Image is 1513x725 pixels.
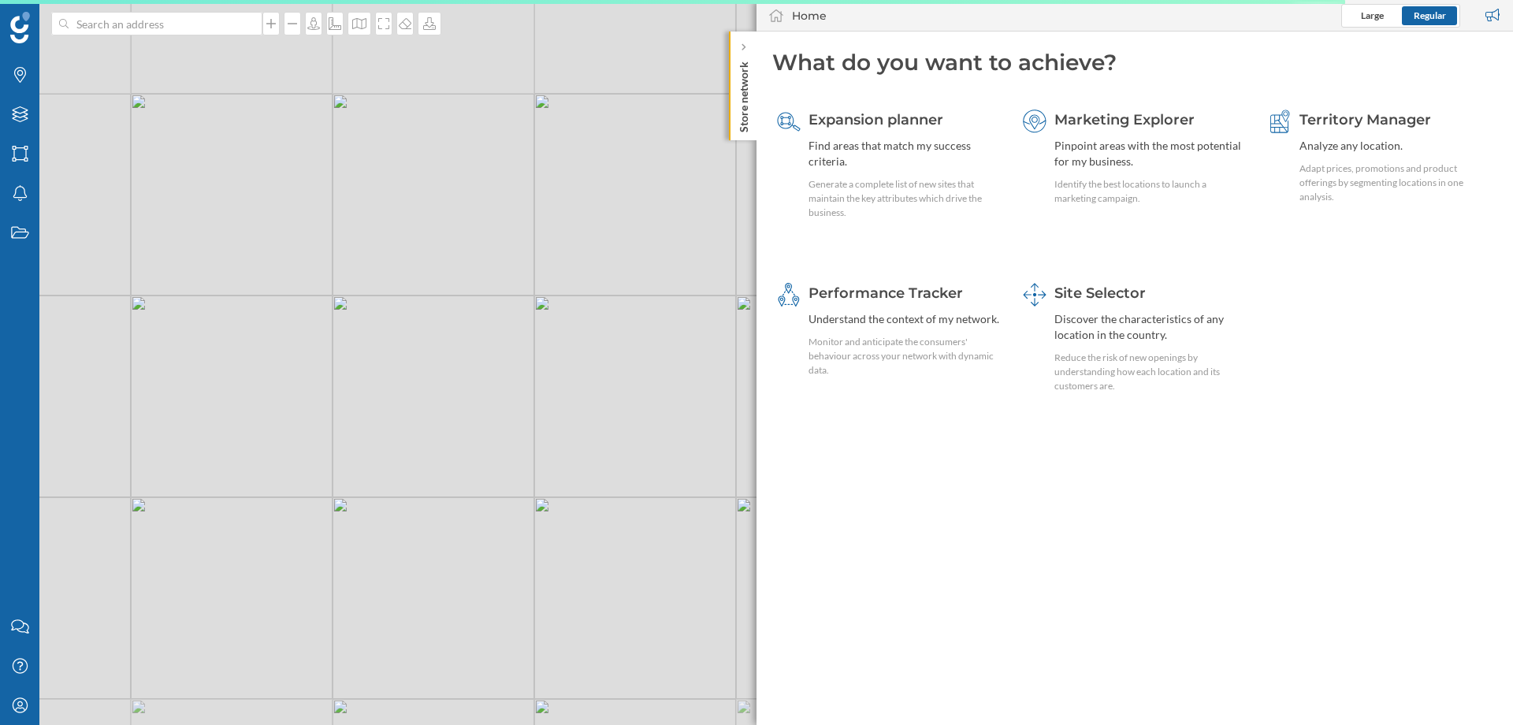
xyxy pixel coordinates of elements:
span: Performance Tracker [809,284,963,302]
span: Territory Manager [1299,111,1431,128]
img: explorer.svg [1023,110,1046,133]
img: monitoring-360.svg [777,283,801,307]
div: What do you want to achieve? [772,47,1497,77]
span: Marketing Explorer [1054,111,1195,128]
span: Site Selector [1054,284,1146,302]
p: Store network [736,55,752,132]
div: Generate a complete list of new sites that maintain the key attributes which drive the business. [809,177,1002,220]
img: search-areas.svg [777,110,801,133]
span: Regular [1414,9,1446,21]
div: Find areas that match my success criteria. [809,138,1002,169]
div: Identify the best locations to launch a marketing campaign. [1054,177,1247,206]
div: Monitor and anticipate the consumers' behaviour across your network with dynamic data. [809,335,1002,377]
div: Analyze any location. [1299,138,1493,154]
div: Understand the context of my network. [809,311,1002,327]
div: Discover the characteristics of any location in the country. [1054,311,1247,343]
div: Home [792,8,827,24]
img: Geoblink Logo [10,12,30,43]
span: Large [1361,9,1384,21]
div: Pinpoint areas with the most potential for my business. [1054,138,1247,169]
img: dashboards-manager.svg [1023,283,1046,307]
img: territory-manager.svg [1268,110,1292,133]
span: Expansion planner [809,111,943,128]
div: Reduce the risk of new openings by understanding how each location and its customers are. [1054,351,1247,393]
div: Adapt prices, promotions and product offerings by segmenting locations in one analysis. [1299,162,1493,204]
